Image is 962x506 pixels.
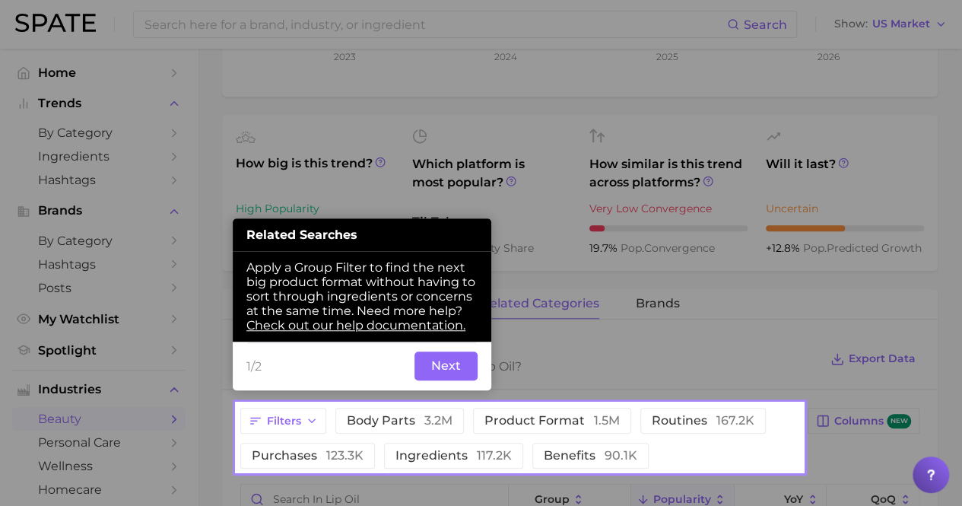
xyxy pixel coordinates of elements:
[477,448,512,463] span: 117.2k
[267,415,301,428] span: Filters
[484,415,620,427] span: product format
[347,415,452,427] span: body parts
[240,408,326,434] button: Filters
[652,415,754,427] span: routines
[544,450,637,462] span: benefits
[326,448,364,463] span: 123.3k
[605,448,637,463] span: 90.1k
[716,413,754,428] span: 167.2k
[252,450,364,462] span: purchases
[424,413,452,428] span: 3.2m
[594,413,620,428] span: 1.5m
[395,450,512,462] span: ingredients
